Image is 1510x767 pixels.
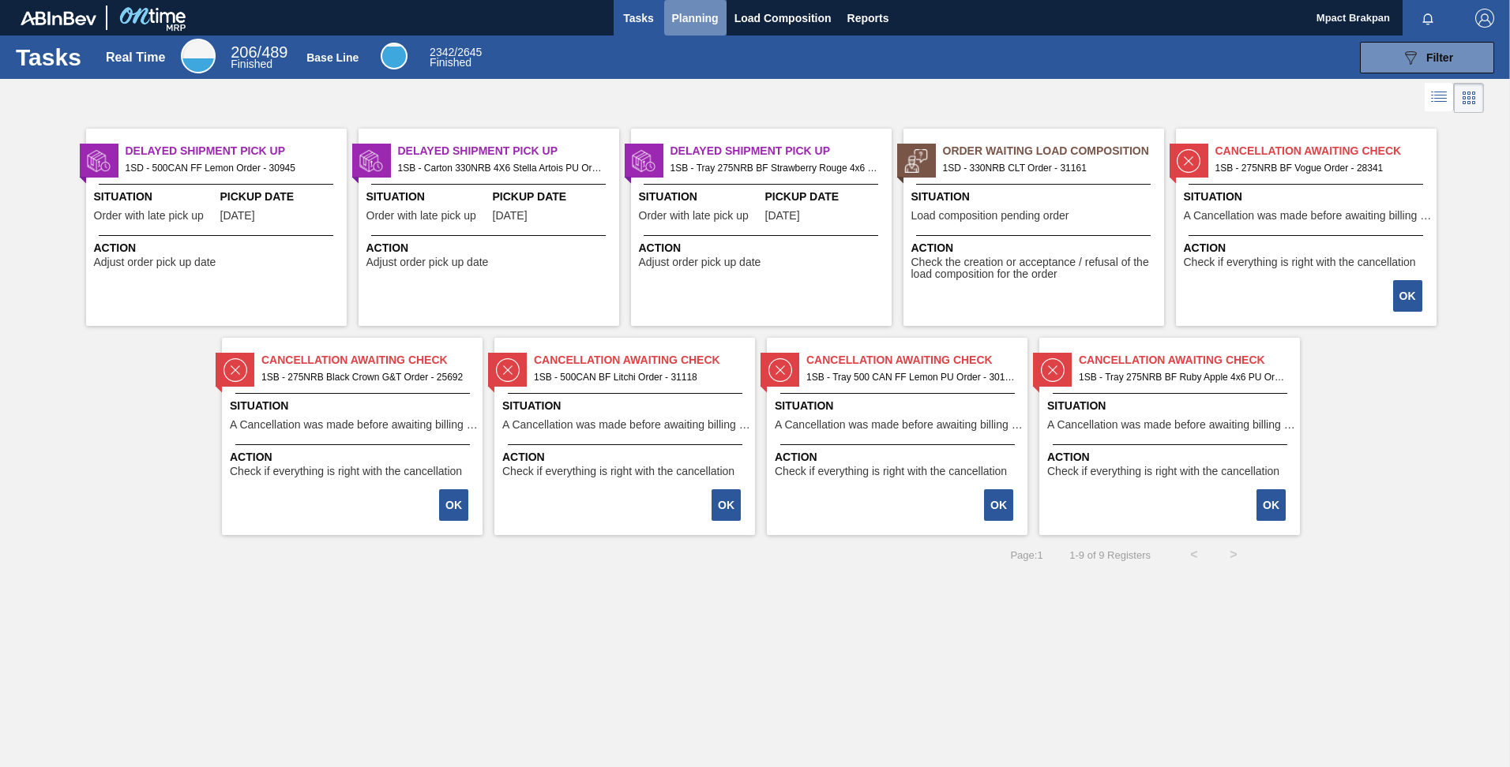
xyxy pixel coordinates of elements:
[502,449,751,466] span: Action
[911,210,1069,222] span: Load composition pending order
[398,143,619,159] span: Delayed Shipment Pick Up
[1475,9,1494,28] img: Logout
[430,47,482,68] div: Base Line
[230,466,462,477] span: Check if everything is right with the cancellation
[1395,279,1424,313] div: Complete task: 2248073
[632,149,655,173] img: status
[94,256,216,268] span: Adjust order pick up date
[439,489,468,521] button: OK
[126,159,334,177] span: 1SD - 500CAN FF Lemon Order - 30945
[911,240,1160,256] span: Action
[943,143,1164,159] span: Order Waiting Load Composition
[94,210,204,222] span: Order with late pick up
[534,369,742,386] span: 1SB - 500CAN BF Litchi Order - 31118
[622,9,656,28] span: Tasks
[106,51,165,65] div: Real Time
[639,256,761,268] span: Adjust order pick up date
[734,9,832,28] span: Load Composition
[986,488,1015,522] div: Complete task: 2248262
[775,419,1024,431] span: A Cancellation was made before awaiting billing stage
[359,149,383,173] img: status
[1047,419,1296,431] span: A Cancellation was made before awaiting billing stage
[847,9,889,28] span: Reports
[1184,256,1416,268] span: Check if everything is right with the cancellation
[223,358,247,382] img: status
[775,466,1007,477] span: Check if everything is right with the cancellation
[493,189,615,205] span: Pickup Date
[94,189,216,205] span: Situation
[672,9,719,28] span: Planning
[1403,7,1453,29] button: Notifications
[1047,449,1296,466] span: Action
[1174,535,1214,574] button: <
[231,43,257,61] span: 206
[1256,489,1286,521] button: OK
[1184,240,1433,256] span: Action
[639,210,749,222] span: Order with late pick up
[381,43,408,69] div: Base Line
[16,48,85,66] h1: Tasks
[943,159,1151,177] span: 1SD - 330NRB CLT Order - 31161
[261,352,483,369] span: Cancellation Awaiting Check
[1454,83,1484,113] div: Card Vision
[261,369,470,386] span: 1SB - 275NRB Black Crown G&T Order - 25692
[775,449,1024,466] span: Action
[430,56,471,69] span: Finished
[765,210,800,222] span: 09/20/2025
[1184,189,1433,205] span: Situation
[1041,358,1065,382] img: status
[911,256,1160,281] span: Check the creation or acceptance / refusal of the load composition for the order
[534,352,755,369] span: Cancellation Awaiting Check
[904,149,928,173] img: status
[1215,143,1437,159] span: Cancellation Awaiting Check
[1047,398,1296,414] span: Situation
[775,398,1024,414] span: Situation
[496,358,520,382] img: status
[493,210,528,222] span: 09/21/2025
[911,189,1160,205] span: Situation
[366,189,489,205] span: Situation
[1079,352,1300,369] span: Cancellation Awaiting Check
[712,489,741,521] button: OK
[1214,535,1253,574] button: >
[230,449,479,466] span: Action
[1360,42,1494,73] button: Filter
[366,210,476,222] span: Order with late pick up
[502,419,751,431] span: A Cancellation was made before awaiting billing stage
[1426,51,1453,64] span: Filter
[670,159,879,177] span: 1SB - Tray 275NRB BF Strawberry Rouge 4x6 PU Order - 31857
[21,11,96,25] img: TNhmsLtSVTkK8tSr43FrP2fwEKptu5GPRR3wAAAABJRU5ErkJggg==
[670,143,892,159] span: Delayed Shipment Pick Up
[366,256,489,268] span: Adjust order pick up date
[366,240,615,256] span: Action
[765,189,888,205] span: Pickup Date
[1184,210,1433,222] span: A Cancellation was made before awaiting billing stage
[306,51,359,64] div: Base Line
[220,210,255,222] span: 08/21/2025
[768,358,792,382] img: status
[1177,149,1200,173] img: status
[806,352,1027,369] span: Cancellation Awaiting Check
[230,419,479,431] span: A Cancellation was made before awaiting billing stage
[231,46,287,69] div: Real Time
[398,159,607,177] span: 1SB - Carton 330NRB 4X6 Stella Artois PU Order - 31962
[713,488,742,522] div: Complete task: 2248184
[1215,159,1424,177] span: 1SB - 275NRB BF Vogue Order - 28341
[430,46,454,58] span: 2342
[126,143,347,159] span: Delayed Shipment Pick Up
[181,39,216,73] div: Real Time
[1067,549,1151,561] span: 1 - 9 of 9 Registers
[87,149,111,173] img: status
[220,189,343,205] span: Pickup Date
[806,369,1015,386] span: 1SB - Tray 500 CAN FF Lemon PU Order - 30115
[430,46,482,58] span: / 2645
[1425,83,1454,113] div: List Vision
[1079,369,1287,386] span: 1SB - Tray 275NRB BF Ruby Apple 4x6 PU Order - 30394
[441,488,470,522] div: Complete task: 2248132
[639,240,888,256] span: Action
[1010,549,1042,561] span: Page : 1
[1258,488,1287,522] div: Complete task: 2248264
[1047,466,1279,477] span: Check if everything is right with the cancellation
[231,43,287,61] span: / 489
[639,189,761,205] span: Situation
